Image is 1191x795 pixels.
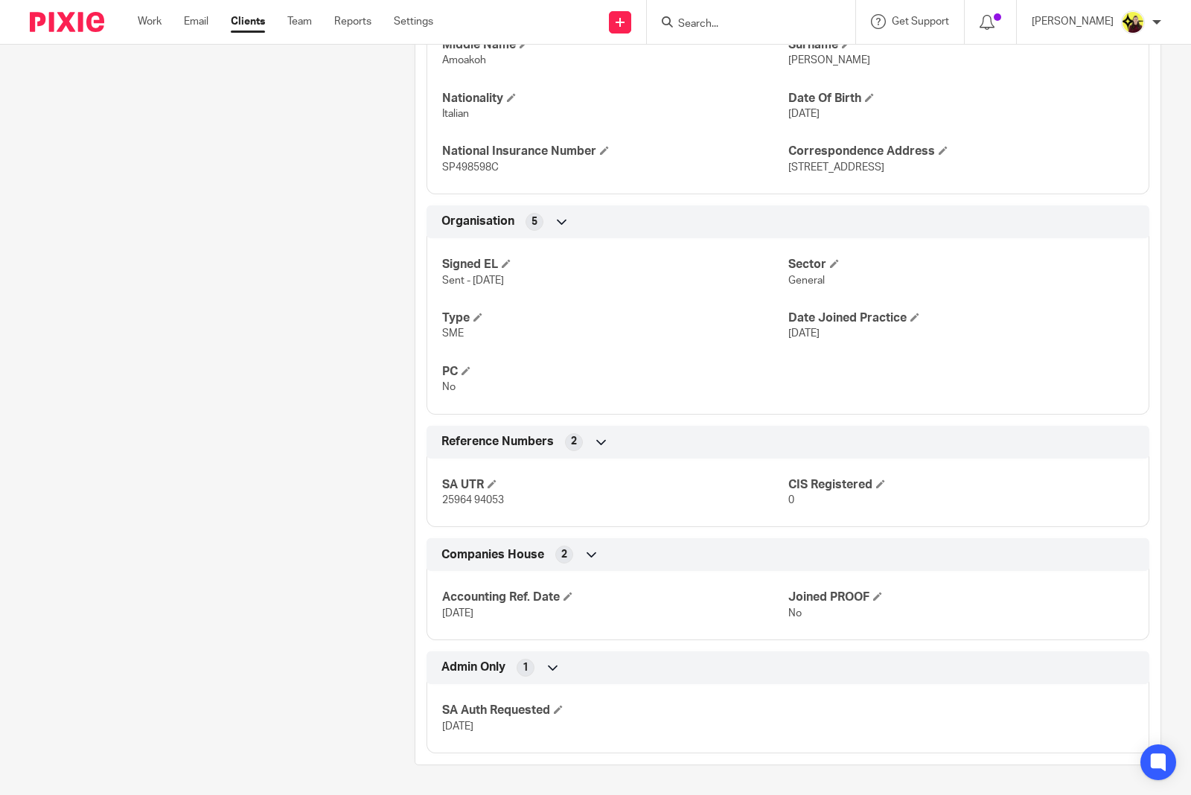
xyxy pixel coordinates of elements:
span: [DATE] [442,721,473,732]
a: Email [184,14,208,29]
span: Reference Numbers [441,434,554,450]
h4: PC [442,364,788,380]
p: [PERSON_NAME] [1032,14,1114,29]
span: No [442,382,456,392]
span: 2 [571,434,577,449]
h4: Date Joined Practice [788,310,1134,326]
h4: Date Of Birth [788,91,1134,106]
h4: CIS Registered [788,477,1134,493]
h4: Sector [788,257,1134,272]
h4: Nationality [442,91,788,106]
h4: Middle Name [442,37,788,53]
span: Admin Only [441,660,505,675]
h4: Surname [788,37,1134,53]
span: Italian [442,109,469,119]
span: Amoakoh [442,55,486,66]
span: 0 [788,495,794,505]
span: [DATE] [788,328,820,339]
h4: SA UTR [442,477,788,493]
span: SP498598C [442,162,499,173]
input: Search [677,18,811,31]
h4: National Insurance Number [442,144,788,159]
h4: Joined PROOF [788,590,1134,605]
a: Reports [334,14,371,29]
span: 25964 94053 [442,495,504,505]
span: 1 [523,660,529,675]
a: Settings [394,14,433,29]
h4: Signed EL [442,257,788,272]
h4: Type [442,310,788,326]
span: SME [442,328,464,339]
a: Work [138,14,162,29]
span: 2 [561,547,567,562]
span: [DATE] [442,608,473,619]
span: No [788,608,802,619]
h4: Accounting Ref. Date [442,590,788,605]
a: Team [287,14,312,29]
img: Pixie [30,12,104,32]
span: Get Support [892,16,949,27]
span: [STREET_ADDRESS] [788,162,884,173]
span: Sent - [DATE] [442,275,504,286]
span: [DATE] [788,109,820,119]
img: Megan-Starbridge.jpg [1121,10,1145,34]
span: Companies House [441,547,544,563]
span: Organisation [441,214,514,229]
h4: Correspondence Address [788,144,1134,159]
span: General [788,275,825,286]
a: Clients [231,14,265,29]
h4: SA Auth Requested [442,703,788,718]
span: 5 [531,214,537,229]
span: [PERSON_NAME] [788,55,870,66]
